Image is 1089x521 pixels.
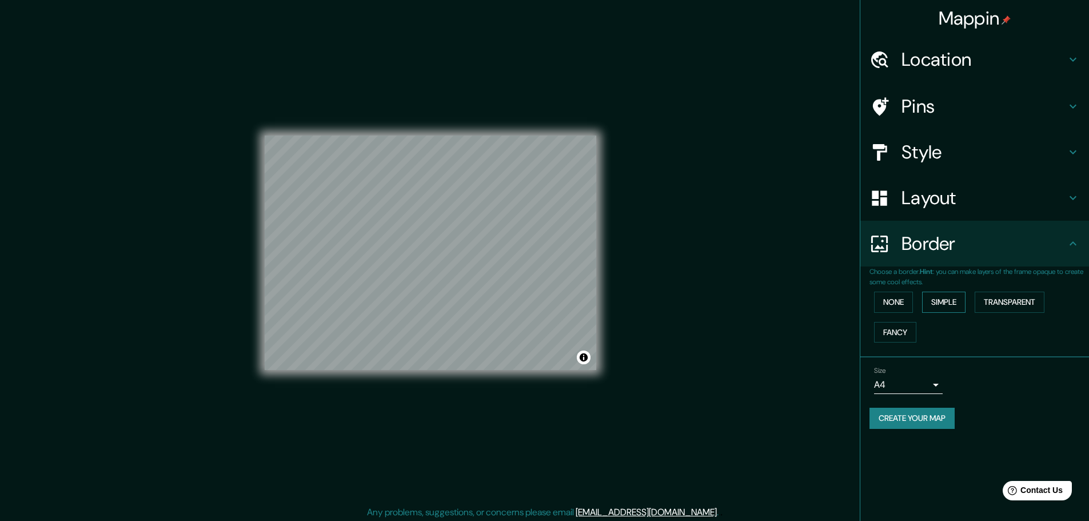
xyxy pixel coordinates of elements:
div: A4 [874,376,943,394]
div: Location [860,37,1089,82]
p: Choose a border. : you can make layers of the frame opaque to create some cool effects. [869,267,1089,287]
div: . [720,506,723,519]
h4: Border [901,232,1066,255]
iframe: Help widget launcher [987,476,1076,508]
div: Pins [860,83,1089,129]
button: None [874,292,913,313]
b: Hint [920,267,933,276]
div: . [719,506,720,519]
img: pin-icon.png [1002,15,1011,25]
h4: Pins [901,95,1066,118]
p: Any problems, suggestions, or concerns please email . [367,506,719,519]
canvas: Map [265,136,596,370]
h4: Mappin [939,7,1011,30]
button: Fancy [874,322,916,343]
button: Simple [922,292,966,313]
h4: Location [901,48,1066,71]
h4: Style [901,141,1066,164]
button: Transparent [975,292,1044,313]
div: Layout [860,175,1089,221]
div: Border [860,221,1089,267]
div: Style [860,129,1089,175]
a: [EMAIL_ADDRESS][DOMAIN_NAME] [576,506,717,518]
label: Size [874,366,886,376]
button: Create your map [869,408,955,429]
h4: Layout [901,186,1066,209]
button: Toggle attribution [577,351,591,364]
